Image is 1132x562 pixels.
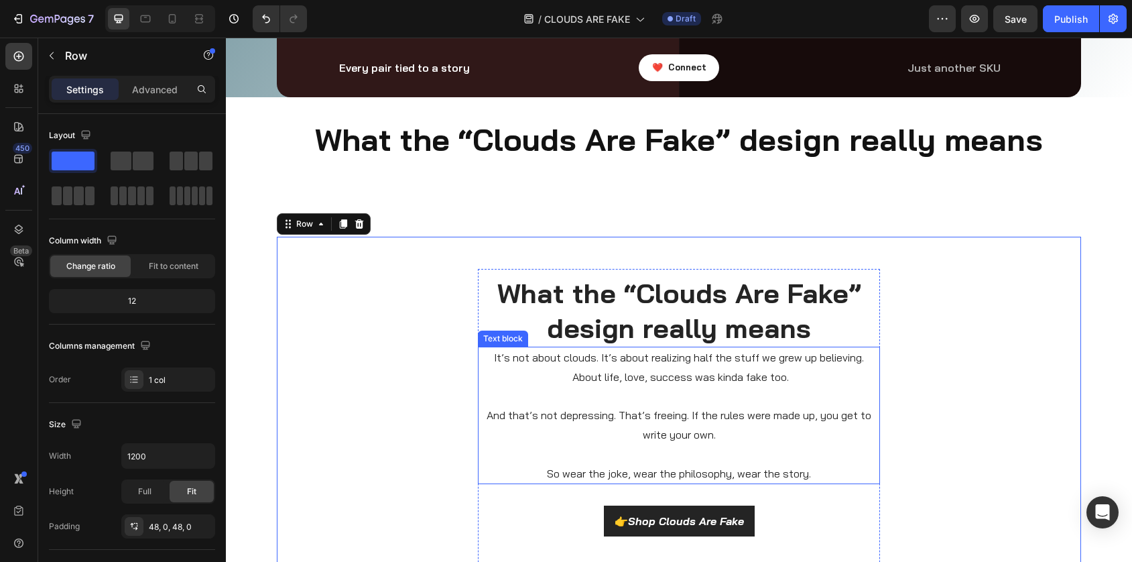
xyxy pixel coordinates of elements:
[49,374,71,386] div: Order
[65,48,179,64] p: Row
[66,260,115,272] span: Change ratio
[1054,12,1088,26] div: Publish
[49,416,84,434] div: Size
[49,450,71,462] div: Width
[149,521,212,533] div: 48, 0, 48, 0
[253,5,307,32] div: Undo/Redo
[149,260,198,272] span: Fit to content
[378,468,529,499] button: <p>👉 <i>Shop Clouds Are Fake</i></p>
[253,238,653,308] p: What the “Clouds Are Fake” design really means
[544,12,630,26] span: CLOUDS ARE FAKE
[10,245,32,256] div: Beta
[49,232,120,250] div: Column width
[1005,13,1027,25] span: Save
[1086,496,1119,528] div: Open Intercom Messenger
[66,82,104,97] p: Settings
[122,444,214,468] input: Auto
[88,11,94,27] p: 7
[187,486,196,498] span: Fit
[993,5,1037,32] button: Save
[13,143,32,154] div: 450
[252,237,654,309] h2: Rich Text Editor. Editing area: main
[389,475,518,492] p: 👉
[5,5,100,32] button: 7
[226,38,1132,562] iframe: Design area
[149,374,212,386] div: 1 col
[49,486,74,498] div: Height
[132,82,178,97] p: Advanced
[49,127,94,145] div: Layout
[49,520,80,532] div: Padding
[253,311,653,349] p: It’s not about clouds. It’s about realizing half the stuff we grew up believing. About life, love...
[402,477,518,490] i: Shop Clouds Are Fake
[676,13,696,25] span: Draft
[255,295,300,307] div: Text block
[52,292,212,311] div: 12
[138,486,151,498] span: Full
[538,12,542,26] span: /
[68,180,90,192] div: Row
[49,337,153,355] div: Columns management
[1043,5,1099,32] button: Publish
[253,427,653,446] p: So wear the joke, wear the philosophy, wear the story.
[252,309,654,447] div: Rich Text Editor. Editing area: main
[253,368,653,407] p: And that’s not depressing. That’s freeing. If the rules were made up, you get to write your own.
